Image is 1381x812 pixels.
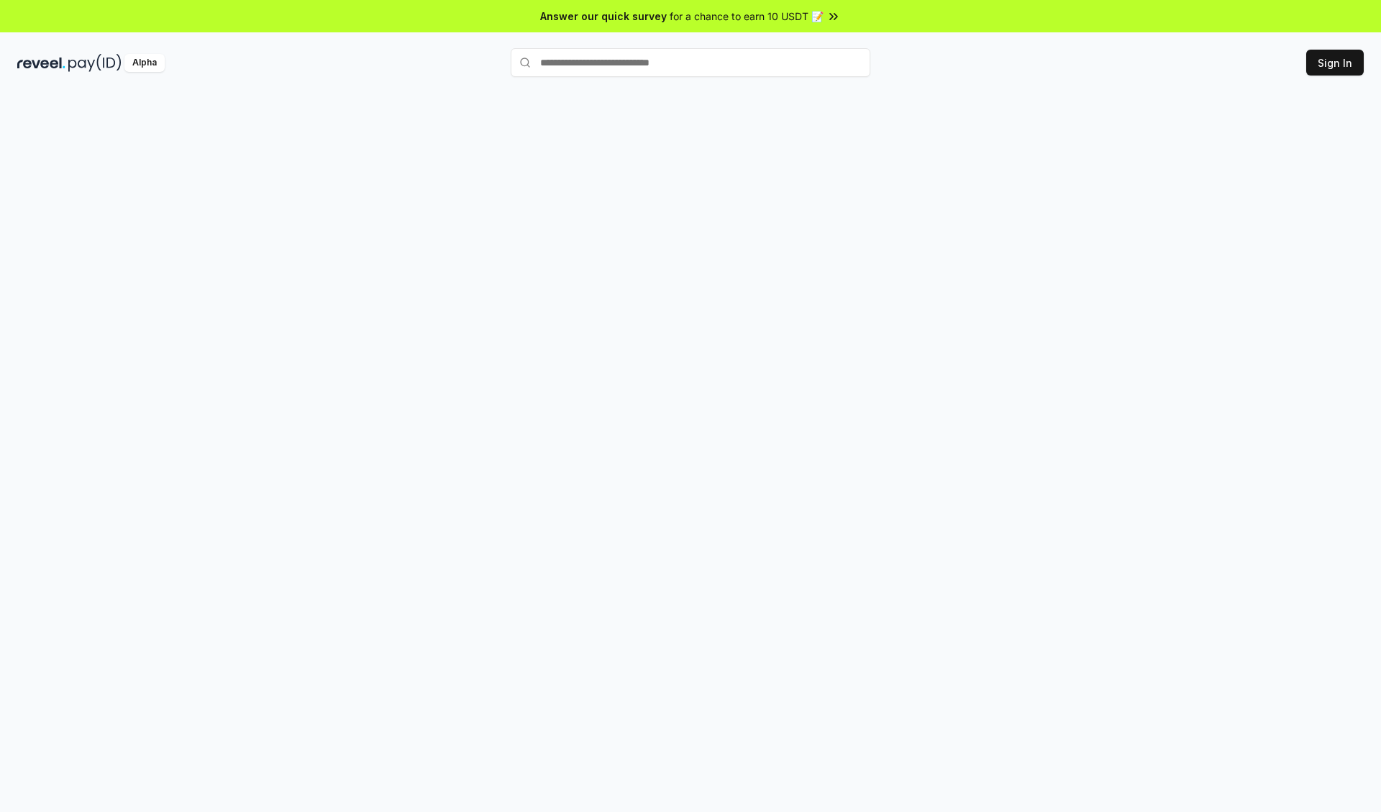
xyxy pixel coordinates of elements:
img: pay_id [68,54,122,72]
span: for a chance to earn 10 USDT 📝 [670,9,824,24]
button: Sign In [1306,50,1364,76]
div: Alpha [124,54,165,72]
img: reveel_dark [17,54,65,72]
span: Answer our quick survey [540,9,667,24]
